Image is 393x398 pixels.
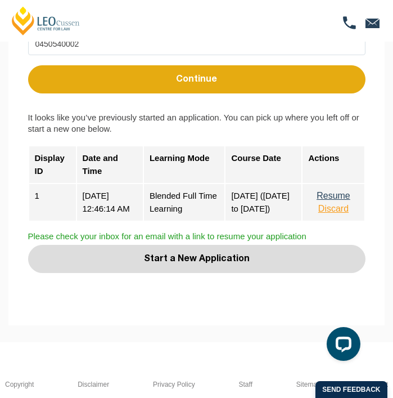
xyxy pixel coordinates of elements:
[308,153,339,163] strong: Actions
[365,379,388,390] a: Contact
[28,33,365,55] input: Mobile Number
[318,323,365,370] iframe: LiveChat chat widget
[29,184,76,221] div: 1
[28,245,365,273] button: Start a New Application
[143,184,225,221] div: Blended Full Time Learning
[308,191,358,201] button: Resume
[365,17,380,29] img: mail-ic
[10,6,82,36] a: [PERSON_NAME] Centre for Law
[308,204,358,214] button: Discard
[28,65,365,93] button: Continue
[83,153,118,176] strong: Date and Time
[225,184,302,221] div: [DATE] ([DATE] to [DATE])
[231,153,281,163] strong: Course Date
[78,379,109,390] a: Disclaimer
[76,184,143,221] div: [DATE] 12:46:14 AM
[239,379,252,390] a: Staff
[35,153,65,176] strong: Display ID
[153,379,195,390] a: Privacy Policy
[28,112,365,134] label: It looks like you’ve previously started an application. You can pick up where you left off or sta...
[342,16,356,29] img: call-ic
[28,230,365,243] span: Please check your inbox for an email with a link to resume your application
[296,379,321,390] a: Sitemap
[5,379,34,390] a: Copyright
[150,153,210,163] strong: Learning Mode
